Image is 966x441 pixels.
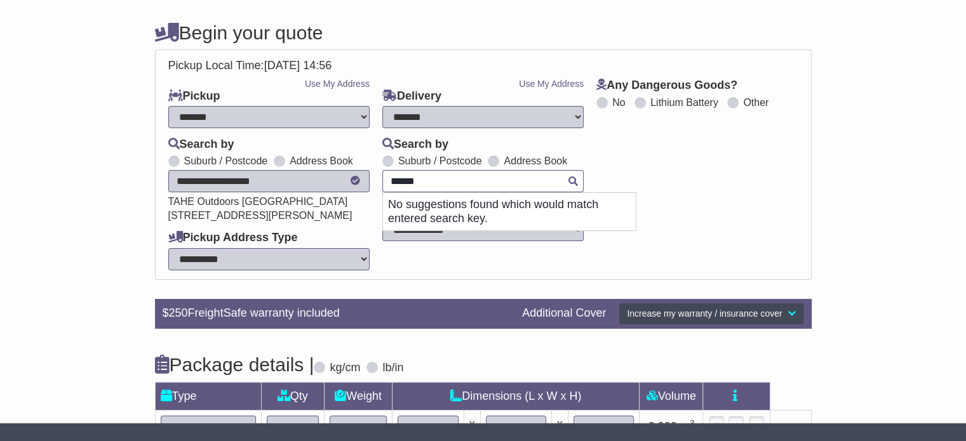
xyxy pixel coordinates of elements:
div: Pickup Local Time: [162,59,805,73]
label: Search by [382,138,448,152]
label: Lithium Battery [650,96,718,109]
sup: 3 [690,418,695,428]
span: [DATE] 14:56 [264,59,332,72]
label: lb/in [382,361,403,375]
h4: Begin your quote [155,22,812,43]
div: $ FreightSafe warranty included [156,306,516,320]
label: Pickup [168,89,220,103]
label: No [612,96,625,109]
label: Delivery [382,89,441,103]
label: Suburb / Postcode [184,155,268,167]
span: m [680,420,695,433]
label: Search by [168,138,234,152]
label: Any Dangerous Goods? [596,79,737,93]
button: Increase my warranty / insurance cover [619,303,803,325]
span: 250 [169,306,188,319]
label: Pickup Address Type [168,231,298,245]
td: Volume [640,382,703,410]
span: TAHE Outdoors [GEOGRAPHIC_DATA] [168,196,348,207]
span: [STREET_ADDRESS][PERSON_NAME] [168,210,352,221]
span: 0.000 [648,420,677,433]
a: Use My Address [519,79,584,89]
label: Suburb / Postcode [398,155,482,167]
label: Address Book [290,155,353,167]
td: Qty [261,382,325,410]
a: Use My Address [305,79,370,89]
td: Weight [325,382,392,410]
td: Dimensions (L x W x H) [392,382,640,410]
p: No suggestions found which would match entered search key. [383,193,636,230]
div: Additional Cover [516,306,612,320]
h4: Package details | [155,354,314,375]
label: Address Book [504,155,567,167]
label: kg/cm [330,361,360,375]
td: Type [155,382,261,410]
label: Other [743,96,768,109]
span: Increase my warranty / insurance cover [627,308,782,319]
